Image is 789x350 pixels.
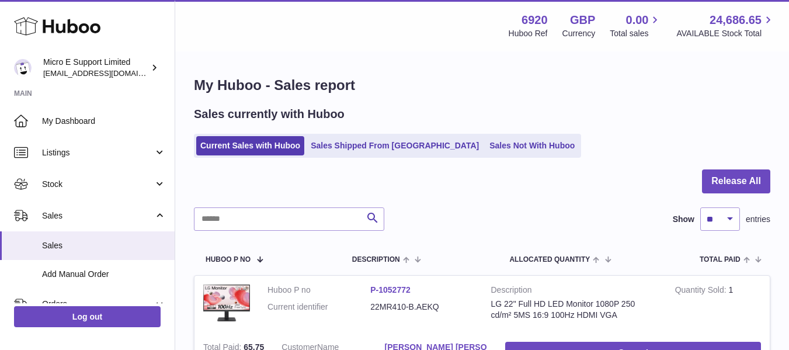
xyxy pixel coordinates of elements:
[42,299,154,310] span: Orders
[610,12,662,39] a: 0.00 Total sales
[626,12,649,28] span: 0.00
[43,57,148,79] div: Micro E Support Limited
[676,12,775,39] a: 24,686.65 AVAILABLE Stock Total
[42,240,166,251] span: Sales
[370,285,411,294] a: P-1052772
[42,116,166,127] span: My Dashboard
[675,285,729,297] strong: Quantity Sold
[700,256,741,264] span: Total paid
[194,106,345,122] h2: Sales currently with Huboo
[42,147,154,158] span: Listings
[14,306,161,327] a: Log out
[203,285,250,321] img: $_57.JPG
[570,12,595,28] strong: GBP
[509,256,590,264] span: ALLOCATED Quantity
[42,210,154,221] span: Sales
[491,285,658,299] strong: Description
[610,28,662,39] span: Total sales
[710,12,762,28] span: 24,686.65
[42,269,166,280] span: Add Manual Order
[522,12,548,28] strong: 6920
[352,256,400,264] span: Description
[746,214,770,225] span: entries
[676,28,775,39] span: AVAILABLE Stock Total
[267,302,370,313] dt: Current identifier
[194,76,770,95] h1: My Huboo - Sales report
[491,299,658,321] div: LG 22" Full HD LED Monitor 1080P 250 cd/m² 5MS 16:9 100Hz HDMI VGA
[196,136,304,155] a: Current Sales with Huboo
[42,179,154,190] span: Stock
[485,136,579,155] a: Sales Not With Huboo
[267,285,370,296] dt: Huboo P no
[307,136,483,155] a: Sales Shipped From [GEOGRAPHIC_DATA]
[702,169,770,193] button: Release All
[43,68,172,78] span: [EMAIL_ADDRESS][DOMAIN_NAME]
[509,28,548,39] div: Huboo Ref
[562,28,596,39] div: Currency
[370,302,473,313] dd: 22MR410-B.AEKQ
[14,59,32,77] img: contact@micropcsupport.com
[673,214,694,225] label: Show
[206,256,251,264] span: Huboo P no
[666,276,770,333] td: 1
